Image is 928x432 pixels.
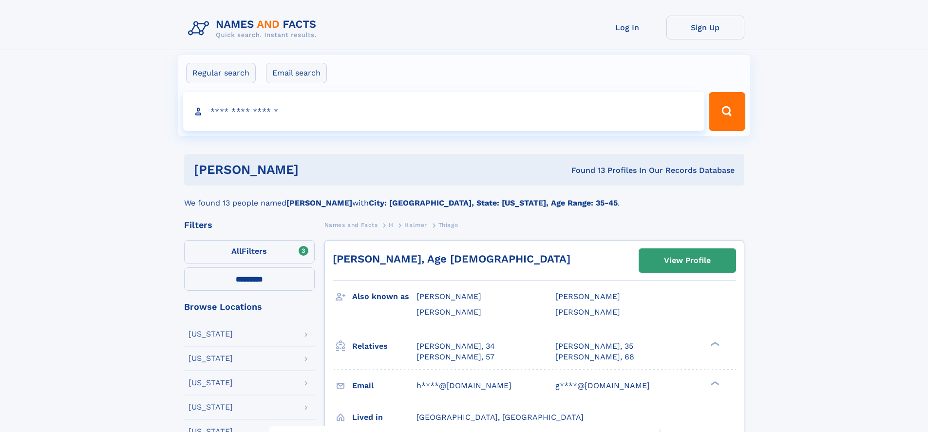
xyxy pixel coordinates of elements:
[369,198,618,207] b: City: [GEOGRAPHIC_DATA], State: [US_STATE], Age Range: 35-45
[404,219,427,231] a: Halmer
[189,330,233,338] div: [US_STATE]
[708,380,720,386] div: ❯
[639,249,736,272] a: View Profile
[389,222,394,228] span: H
[333,253,570,265] a: [PERSON_NAME], Age [DEMOGRAPHIC_DATA]
[184,16,324,42] img: Logo Names and Facts
[708,340,720,347] div: ❯
[184,186,744,209] div: We found 13 people named with .
[588,16,666,39] a: Log In
[389,219,394,231] a: H
[666,16,744,39] a: Sign Up
[286,198,352,207] b: [PERSON_NAME]
[189,355,233,362] div: [US_STATE]
[438,222,458,228] span: Thiago
[417,341,495,352] a: [PERSON_NAME], 34
[183,92,705,131] input: search input
[184,302,315,311] div: Browse Locations
[664,249,711,272] div: View Profile
[417,307,481,317] span: [PERSON_NAME]
[186,63,256,83] label: Regular search
[555,307,620,317] span: [PERSON_NAME]
[189,379,233,387] div: [US_STATE]
[417,292,481,301] span: [PERSON_NAME]
[352,338,417,355] h3: Relatives
[184,221,315,229] div: Filters
[555,292,620,301] span: [PERSON_NAME]
[324,219,378,231] a: Names and Facts
[231,246,242,256] span: All
[555,352,634,362] a: [PERSON_NAME], 68
[266,63,327,83] label: Email search
[352,288,417,305] h3: Also known as
[417,352,494,362] a: [PERSON_NAME], 57
[417,413,584,422] span: [GEOGRAPHIC_DATA], [GEOGRAPHIC_DATA]
[352,409,417,426] h3: Lived in
[194,164,435,176] h1: [PERSON_NAME]
[184,240,315,263] label: Filters
[352,377,417,394] h3: Email
[555,341,633,352] a: [PERSON_NAME], 35
[435,165,735,176] div: Found 13 Profiles In Our Records Database
[709,92,745,131] button: Search Button
[189,403,233,411] div: [US_STATE]
[404,222,427,228] span: Halmer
